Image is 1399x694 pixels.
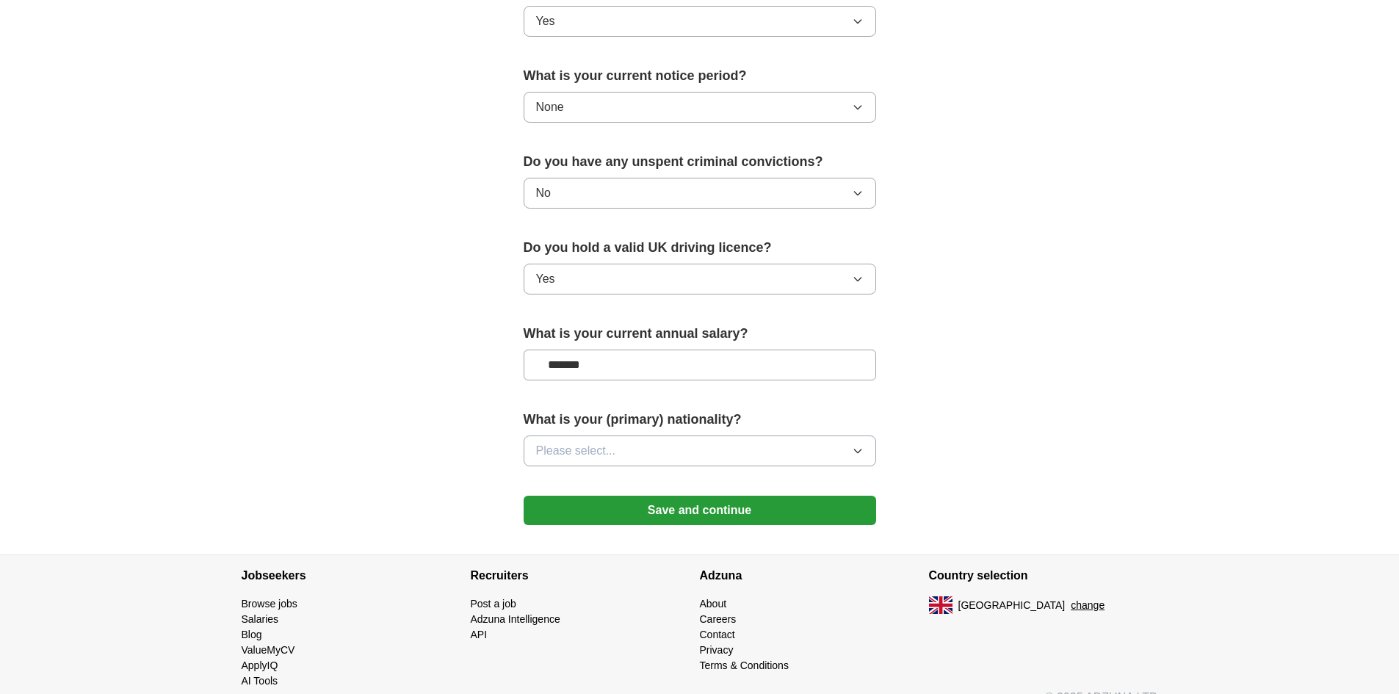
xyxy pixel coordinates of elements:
span: Yes [536,270,555,288]
a: Blog [242,629,262,640]
a: Post a job [471,598,516,610]
button: None [524,92,876,123]
button: No [524,178,876,209]
a: Contact [700,629,735,640]
span: None [536,98,564,116]
h4: Country selection [929,555,1158,596]
span: Please select... [536,442,616,460]
a: Privacy [700,644,734,656]
a: ApplyIQ [242,659,278,671]
a: Adzuna Intelligence [471,613,560,625]
span: No [536,184,551,202]
label: What is your (primary) nationality? [524,410,876,430]
span: Yes [536,12,555,30]
button: change [1071,598,1105,613]
button: Yes [524,6,876,37]
button: Please select... [524,435,876,466]
label: What is your current annual salary? [524,324,876,344]
a: API [471,629,488,640]
button: Save and continue [524,496,876,525]
a: Terms & Conditions [700,659,789,671]
a: Careers [700,613,737,625]
a: Salaries [242,613,279,625]
a: AI Tools [242,675,278,687]
img: UK flag [929,596,952,614]
button: Yes [524,264,876,294]
a: Browse jobs [242,598,297,610]
label: Do you hold a valid UK driving licence? [524,238,876,258]
span: [GEOGRAPHIC_DATA] [958,598,1066,613]
label: Do you have any unspent criminal convictions? [524,152,876,172]
a: About [700,598,727,610]
a: ValueMyCV [242,644,295,656]
label: What is your current notice period? [524,66,876,86]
